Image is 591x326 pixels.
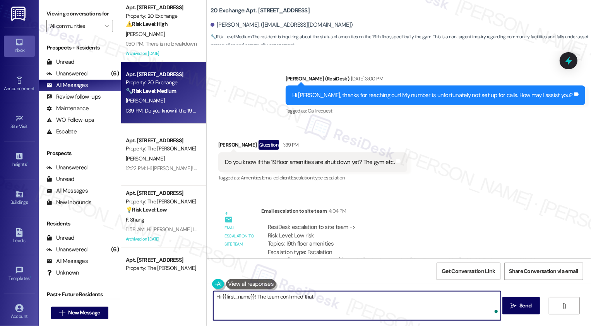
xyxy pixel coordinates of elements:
[268,256,546,273] div: Subject: [ResiDesk Escalation] (Low risk) - Action Needed (19th floor amenities) with 20 Exchange...
[442,267,495,275] span: Get Conversation Link
[519,302,531,310] span: Send
[46,198,91,207] div: New Inbounds
[126,12,197,20] div: Property: 20 Exchange
[39,290,121,299] div: Past + Future Residents
[30,275,31,280] span: •
[211,33,591,49] span: : The resident is inquiring about the status of amenities on the 19th floor, specifically the gym...
[126,216,144,223] span: F. Shang
[46,81,88,89] div: All Messages
[46,58,74,66] div: Unread
[126,31,164,38] span: [PERSON_NAME]
[51,307,108,319] button: New Message
[262,174,291,181] span: Emailed client ,
[308,108,332,114] span: Call request
[437,263,500,280] button: Get Conversation Link
[504,263,583,280] button: Share Conversation via email
[241,174,262,181] span: Amenities ,
[46,257,88,265] div: All Messages
[46,187,88,195] div: All Messages
[126,145,197,153] div: Property: The [PERSON_NAME]
[126,189,197,197] div: Apt. [STREET_ADDRESS]
[109,68,121,80] div: (6)
[125,49,198,58] div: Archived on [DATE]
[46,8,113,20] label: Viewing conversations for
[59,310,65,316] i: 
[126,97,164,104] span: [PERSON_NAME]
[126,137,197,145] div: Apt. [STREET_ADDRESS]
[126,20,168,27] strong: ⚠️ Risk Level: High
[126,198,197,206] div: Property: The [PERSON_NAME]
[261,207,553,218] div: Email escalation to site team
[46,104,89,113] div: Maintenance
[211,34,252,40] strong: 🔧 Risk Level: Medium
[218,140,407,152] div: [PERSON_NAME]
[4,112,35,133] a: Site Visit •
[46,116,94,124] div: WO Follow-ups
[39,220,121,228] div: Residents
[281,141,298,149] div: 1:39 PM
[126,107,301,114] div: 1:39 PM: Do you know if the 19 floor amenities are shut down yet? The gym etc.
[225,158,395,166] div: Do you know if the 19 floor amenities are shut down yet? The gym etc.
[46,234,74,242] div: Unread
[4,150,35,171] a: Insights •
[4,264,35,285] a: Templates •
[211,7,310,15] b: 20 Exchange: Apt. [STREET_ADDRESS]
[46,269,79,277] div: Unknown
[224,224,255,249] div: Email escalation to site team
[27,160,28,166] span: •
[68,309,100,317] span: New Message
[46,246,87,254] div: Unanswered
[126,70,197,79] div: Apt. [STREET_ADDRESS]
[510,303,516,309] i: 
[4,226,35,247] a: Leads
[39,44,121,52] div: Prospects + Residents
[327,207,346,215] div: 4:04 PM
[259,140,279,150] div: Question
[11,7,27,21] img: ResiDesk Logo
[502,297,540,314] button: Send
[46,70,87,78] div: Unanswered
[126,256,197,264] div: Apt. [STREET_ADDRESS]
[126,226,417,233] div: 11:58 AM: Hi [PERSON_NAME], I'm so sorry I missed your message last week! Please let me know if y...
[211,21,353,29] div: [PERSON_NAME]. ([EMAIL_ADDRESS][DOMAIN_NAME])
[46,93,101,101] div: Review follow-ups
[126,79,197,87] div: Property: 20 Exchange
[39,149,121,157] div: Prospects
[125,234,198,244] div: Archived on [DATE]
[268,223,546,256] div: ResiDesk escalation to site team -> Risk Level: Low risk Topics: 19th floor amenities Escalation ...
[561,303,567,309] i: 
[46,175,74,183] div: Unread
[126,155,164,162] span: [PERSON_NAME]
[104,23,109,29] i: 
[126,3,197,12] div: Apt. [STREET_ADDRESS]
[28,123,29,128] span: •
[50,20,101,32] input: All communities
[218,172,407,183] div: Tagged as:
[34,85,36,90] span: •
[46,128,77,136] div: Escalate
[4,188,35,208] a: Buildings
[291,174,345,181] span: Escalation type escalation
[292,91,573,99] div: Hi [PERSON_NAME], thanks for reaching out! My number is unfortunately not set up for calls. How m...
[349,75,383,83] div: [DATE] 3:00 PM
[4,36,35,56] a: Inbox
[509,267,578,275] span: Share Conversation via email
[126,40,197,47] div: 1:50 PM: There is no breakdown
[126,206,167,213] strong: 💡 Risk Level: Low
[4,302,35,323] a: Account
[126,264,197,272] div: Property: The [PERSON_NAME]
[46,164,87,172] div: Unanswered
[286,75,585,85] div: [PERSON_NAME] (ResiDesk)
[109,244,121,256] div: (6)
[286,105,585,116] div: Tagged as:
[213,291,501,320] textarea: To enrich screen reader interactions, please activate Accessibility in Grammarly extension settings
[126,87,176,94] strong: 🔧 Risk Level: Medium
